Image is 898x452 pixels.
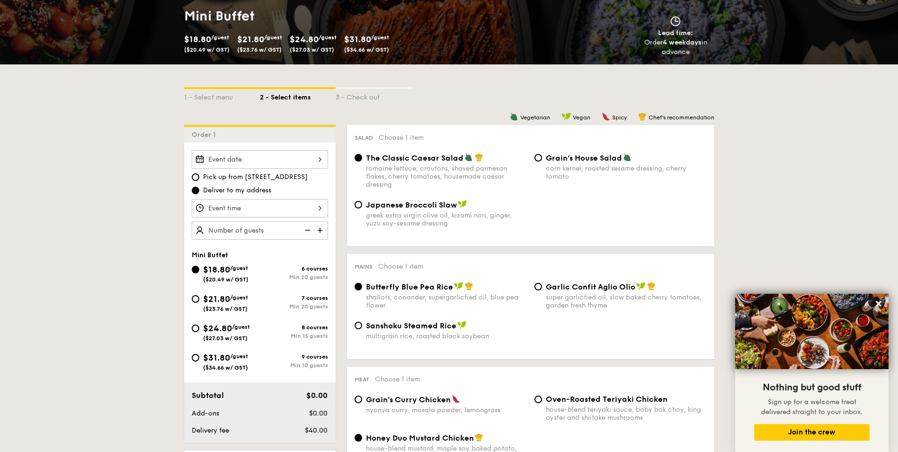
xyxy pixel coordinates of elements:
[300,221,314,239] img: icon-reduce.1d2dbef1.svg
[203,264,230,275] span: $18.80
[546,395,667,404] span: Oven-Roasted Teriyaki Chicken
[290,34,319,45] span: $24.80
[203,335,248,342] span: ($27.03 w/ GST)
[475,433,483,442] img: icon-chef-hat.a58ddaea.svg
[306,391,328,400] span: $0.00
[546,282,635,291] span: Garlic Confit Aglio Olio
[192,409,219,417] span: Add-ons
[211,34,229,41] span: /guest
[464,153,473,162] img: icon-vegetarian.fe4039eb.svg
[366,282,453,291] span: Butterfly Blue Pea Rice
[260,89,336,102] div: 2 - Select items
[366,332,527,340] div: multigrain rice, roasted black soybean
[355,283,362,290] input: Butterfly Blue Pea Riceshallots, coriander, supergarlicfied oil, blue pea flower
[184,46,230,53] span: ($20.49 w/ GST)
[510,112,518,121] img: icon-vegetarian.fe4039eb.svg
[237,34,264,45] span: $21.80
[260,353,328,360] div: 9 courses
[647,282,656,290] img: icon-chef-hat.a58ddaea.svg
[192,131,220,139] span: Order 1
[663,38,702,46] strong: 4 weekdays
[379,134,424,142] span: Choose 1 item
[546,164,707,181] div: corn kernel, roasted sesame dressing, cherry tomato
[237,46,282,53] span: ($23.76 w/ GST)
[371,34,389,41] span: /guest
[319,34,337,41] span: /guest
[633,38,718,57] div: Order in advance
[366,200,457,209] span: Japanese Broccoli Slaw
[366,164,527,189] div: romaine lettuce, croutons, shaved parmesan flakes, cherry tomatoes, housemade caesar dressing
[336,89,411,102] div: 3 - Check out
[366,434,474,443] span: Honey Duo Mustard Chicken
[534,283,542,290] input: Garlic Confit Aglio Oliosuper garlicfied oil, slow baked cherry tomatoes, garden fresh thyme
[602,112,610,121] img: icon-spicy.37a8142b.svg
[192,251,228,259] span: Mini Buffet
[344,46,389,53] span: ($34.66 w/ GST)
[192,325,199,332] input: $24.80/guest($27.03 w/ GST)8 coursesMin 15 guests
[184,34,211,45] span: $18.80
[658,29,693,37] span: Lead time:
[366,406,527,414] div: nyonya curry, masala powder, lemongrass
[260,274,328,280] div: Min 20 guests
[305,426,328,434] span: $40.00
[636,282,646,290] img: icon-vegan.f8ff3823.svg
[230,265,248,271] span: /guest
[649,114,714,121] span: Chef's recommendation
[192,173,199,181] input: Pick up from [STREET_ADDRESS]
[192,221,328,240] input: Number of guests
[260,295,328,301] div: 7 courses
[520,114,550,121] span: Vegetarian
[260,265,328,272] div: 6 courses
[366,211,527,227] div: greek extra virgin olive oil, kizami nori, ginger, yuzu soy-sesame dressing
[763,382,861,393] span: Nothing but good stuff
[192,295,199,303] input: $21.80/guest($23.76 w/ GST)7 coursesMin 20 guests
[260,324,328,331] div: 8 courses
[355,322,362,329] input: Sanshoku Steamed Ricemultigrain rice, roasted black soybean
[754,424,870,441] button: Join the crew
[192,199,328,217] input: Event time
[561,112,571,121] img: icon-vegan.f8ff3823.svg
[344,34,371,45] span: $31.80
[534,396,542,403] input: Oven-Roasted Teriyaki Chickenhouse-blend teriyaki sauce, baby bok choy, king oyster and shiitake ...
[366,395,451,404] span: Grain's Curry Chicken
[192,266,199,273] input: $18.80/guest($20.49 w/ GST)6 coursesMin 20 guests
[355,135,373,141] span: Salad
[623,153,631,162] img: icon-vegetarian.fe4039eb.svg
[366,293,527,309] div: shallots, coriander, supergarlicfied oil, blue pea flower
[355,434,362,442] input: Honey Duo Mustard Chickenhouse-blend mustard, maple soy baked potato, parsley
[355,376,369,383] span: Meat
[264,34,282,41] span: /guest
[184,89,260,102] div: 1 - Select menu
[203,172,308,182] span: Pick up from [STREET_ADDRESS]
[203,323,232,334] span: $24.80
[546,293,707,309] div: super garlicfied oil, slow baked cherry tomatoes, garden fresh thyme
[735,294,889,369] img: DSC07876-Edit02-Large.jpeg
[192,391,224,400] span: Subtotal
[355,396,362,403] input: Grain's Curry Chickennyonya curry, masala powder, lemongrass
[290,46,334,53] span: ($27.03 w/ GST)
[230,353,248,360] span: /guest
[309,409,328,417] span: $0.00
[546,154,622,163] span: Grain's House Salad
[668,16,683,27] img: icon-clock.2db775ea.svg
[260,333,328,339] div: Min 15 guests
[871,296,886,311] button: Close
[355,263,373,270] span: Mains
[355,201,362,208] input: Japanese Broccoli Slawgreek extra virgin olive oil, kizami nori, ginger, yuzu soy-sesame dressing
[192,426,229,434] span: Delivery fee
[612,114,627,121] span: Spicy
[454,282,463,290] img: icon-vegan.f8ff3823.svg
[366,321,456,330] span: Sanshoku Steamed Rice
[378,262,423,271] span: Choose 1 item
[573,114,590,121] span: Vegan
[260,303,328,310] div: Min 20 guests
[232,324,250,330] span: /guest
[230,294,248,301] span: /guest
[203,186,271,195] span: Deliver to my address
[355,154,362,162] input: The Classic Caesar Saladromaine lettuce, croutons, shaved parmesan flakes, cherry tomatoes, house...
[260,362,328,369] div: Min 10 guests
[546,406,707,422] div: house-blend teriyaki sauce, baby bok choy, king oyster and shiitake mushrooms
[203,294,230,304] span: $21.80
[457,321,467,329] img: icon-vegan.f8ff3823.svg
[192,187,199,194] input: Deliver to my address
